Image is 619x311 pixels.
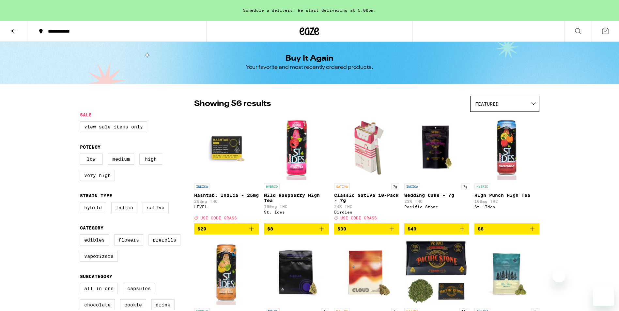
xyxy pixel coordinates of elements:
legend: Sale [80,112,92,117]
img: Humboldt Farms - GMOz Minis - 7g [474,240,539,305]
a: Open page for Hashtab: Indica - 25mg from LEVEL [194,115,259,223]
label: Very High [80,170,115,181]
label: Medium [108,154,134,165]
label: Drink [151,299,175,310]
p: 7g [461,184,469,189]
p: HYBRID [474,184,490,189]
span: $8 [267,226,273,231]
span: USE CODE GRASS [200,216,237,220]
div: Pacific Stone [404,205,469,209]
p: 7g [391,184,399,189]
div: Birdies [334,210,399,214]
legend: Strain Type [80,193,112,198]
img: St. Ides - High Punch High Tea [474,115,539,180]
p: High Punch High Tea [474,193,539,198]
span: USE CODE GRASS [340,216,377,220]
h1: Buy It Again [286,55,333,63]
label: Cookie [120,299,146,310]
p: 100mg THC [264,204,329,209]
p: Showing 56 results [194,98,271,110]
label: All-In-One [80,283,118,294]
div: LEVEL [194,205,259,209]
legend: Potency [80,144,101,150]
img: LEVEL - Hashtab: Indica - 25mg [194,115,259,180]
label: Hybrid [80,202,106,213]
label: Indica [111,202,137,213]
p: Hashtab: Indica - 25mg [194,193,259,198]
div: St. Ides [474,205,539,209]
img: St. Ides - Georgia Peach High Tea [194,240,259,305]
img: St. Ides - Wild Raspberry High Tea [264,115,329,180]
label: Chocolate [80,299,115,310]
img: Birdies - Classic Sativa 10-Pack - 7g [334,115,399,180]
label: High [139,154,162,165]
label: View Sale Items Only [80,121,147,132]
a: Open page for Wild Raspberry High Tea from St. Ides [264,115,329,223]
p: 23% THC [404,199,469,203]
button: Add to bag [404,223,469,234]
label: Flowers [114,234,143,245]
button: Add to bag [334,223,399,234]
button: Add to bag [194,223,259,234]
label: Vaporizers [80,251,118,262]
label: Sativa [143,202,169,213]
a: Open page for Wedding Cake - 7g from Pacific Stone [404,115,469,223]
label: Low [80,154,103,165]
div: St. Ides [264,210,329,214]
button: Add to bag [474,223,539,234]
p: Classic Sativa 10-Pack - 7g [334,193,399,203]
label: Capsules [123,283,155,294]
p: INDICA [404,184,420,189]
p: HYBRID [264,184,280,189]
img: Cloud - Amnesia Lemon - 7g [334,240,399,305]
iframe: Button to launch messaging window [593,285,614,306]
span: $30 [337,226,346,231]
p: 100mg THC [474,199,539,203]
legend: Subcategory [80,274,112,279]
p: Wedding Cake - 7g [404,193,469,198]
p: 24% THC [334,204,399,209]
a: Open page for High Punch High Tea from St. Ides [474,115,539,223]
p: Wild Raspberry High Tea [264,193,329,203]
img: Pacific Stone - Wedding Cake - 7g [404,115,469,180]
button: Add to bag [264,223,329,234]
p: 268mg THC [194,199,259,203]
span: $8 [478,226,484,231]
label: Edibles [80,234,109,245]
legend: Category [80,225,103,230]
img: Pacific Stone - Blue Dream Pre-Ground - 14g [404,240,469,305]
span: $29 [197,226,206,231]
span: $40 [408,226,416,231]
p: SATIVA [334,184,350,189]
span: Featured [475,101,499,107]
div: Your favorite and most recently ordered products. [246,64,373,71]
label: Prerolls [148,234,180,245]
img: Circles Base Camp - Frozen Cherry - 7g [264,240,329,305]
p: INDICA [194,184,210,189]
iframe: Close message [552,269,565,282]
a: Open page for Classic Sativa 10-Pack - 7g from Birdies [334,115,399,223]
